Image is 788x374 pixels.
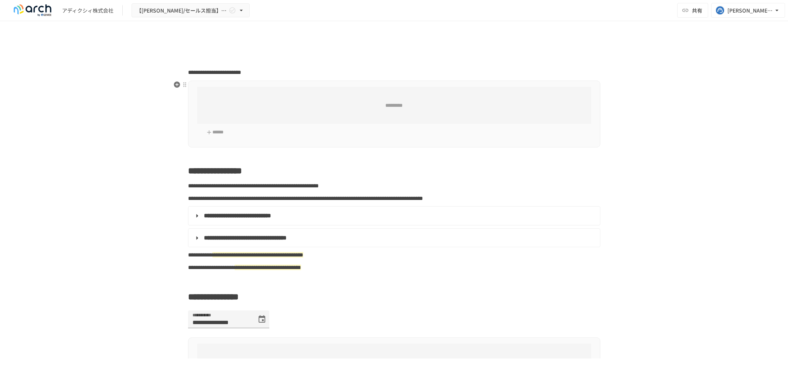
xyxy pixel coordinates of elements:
button: 共有 [677,3,708,18]
div: [PERSON_NAME][EMAIL_ADDRESS][PERSON_NAME][DOMAIN_NAME] [727,6,773,15]
span: 【[PERSON_NAME]/セールス担当】アディクシィ株式会社様_初期設定サポート [136,6,227,15]
span: 共有 [692,6,702,14]
button: 【[PERSON_NAME]/セールス担当】アディクシィ株式会社様_初期設定サポート [132,3,250,18]
button: [PERSON_NAME][EMAIL_ADDRESS][PERSON_NAME][DOMAIN_NAME] [711,3,785,18]
img: logo-default@2x-9cf2c760.svg [9,4,56,16]
div: アディクシィ株式会社 [62,7,113,14]
button: Choose date, selected date is 2025年9月9日 [255,312,269,327]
